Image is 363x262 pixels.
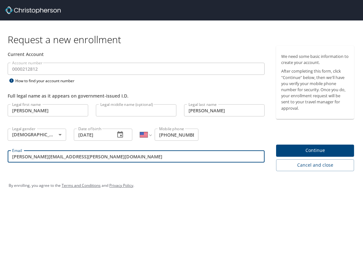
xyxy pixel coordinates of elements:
[8,92,265,99] div: Full legal name as it appears on government-issued I.D.
[74,129,110,141] input: MM/DD/YYYY
[5,6,61,14] img: cbt logo
[8,129,66,141] div: [DEMOGRAPHIC_DATA]
[109,183,133,188] a: Privacy Policy
[8,33,359,46] h1: Request a new enrollment
[281,147,349,155] span: Continue
[155,129,198,141] input: Enter phone number
[281,161,349,169] span: Cancel and close
[276,145,354,157] button: Continue
[281,68,349,111] p: After completing this form, click "Continue" below, then we'll have you verify your mobile phone ...
[8,77,88,85] div: How to find your account number
[276,159,354,171] button: Cancel and close
[8,51,265,58] div: Current Account
[281,53,349,66] p: We need some basic information to create your account.
[9,178,354,194] div: By enrolling, you agree to the and .
[62,183,101,188] a: Terms and Conditions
